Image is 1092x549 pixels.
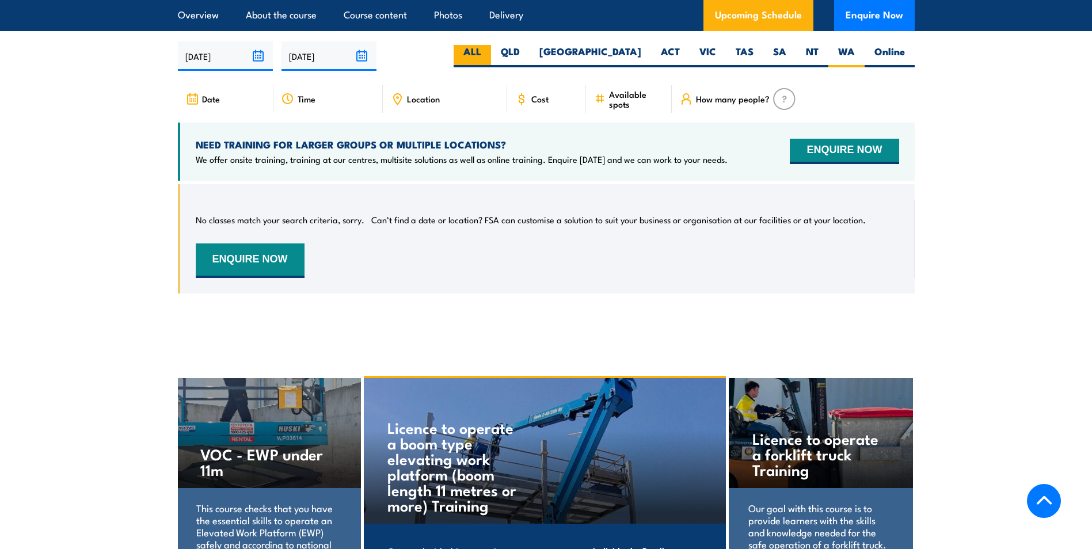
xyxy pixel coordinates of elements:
span: Location [407,94,440,104]
p: No classes match your search criteria, sorry. [196,214,364,226]
label: [GEOGRAPHIC_DATA] [530,45,651,67]
label: QLD [491,45,530,67]
span: Date [202,94,220,104]
span: Time [298,94,315,104]
button: ENQUIRE NOW [196,243,305,278]
span: Cost [531,94,549,104]
label: Online [865,45,915,67]
label: TAS [726,45,763,67]
label: ALL [454,45,491,67]
label: ACT [651,45,690,67]
label: VIC [690,45,726,67]
h4: Licence to operate a forklift truck Training [752,430,889,477]
label: WA [828,45,865,67]
h4: Licence to operate a boom type elevating work platform (boom length 11 metres or more) Training [387,420,523,513]
p: Can’t find a date or location? FSA can customise a solution to suit your business or organisation... [371,214,866,226]
h4: VOC - EWP under 11m [200,446,337,477]
button: ENQUIRE NOW [790,139,899,164]
label: SA [763,45,796,67]
span: How many people? [696,94,770,104]
span: Available spots [609,89,664,109]
label: NT [796,45,828,67]
input: From date [178,41,273,71]
h4: NEED TRAINING FOR LARGER GROUPS OR MULTIPLE LOCATIONS? [196,138,728,151]
p: We offer onsite training, training at our centres, multisite solutions as well as online training... [196,154,728,165]
input: To date [281,41,376,71]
